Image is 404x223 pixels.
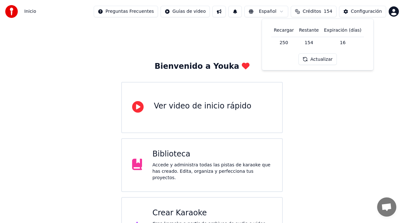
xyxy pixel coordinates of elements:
div: Configuración [351,8,382,15]
td: 16 [321,37,364,48]
button: Actualizar [298,53,337,65]
th: Restante [297,24,321,37]
button: Preguntas Frecuentes [94,6,158,17]
th: Expiración (días) [321,24,364,37]
div: Bienvenido a Youka [154,61,250,72]
td: 154 [297,37,321,48]
button: Guías de video [161,6,210,17]
div: Biblioteca [152,149,272,159]
button: Créditos154 [291,6,337,17]
nav: breadcrumb [24,8,36,15]
div: Chat abierto [377,197,396,217]
button: Configuración [339,6,386,17]
span: 154 [324,8,332,15]
td: 250 [271,37,297,48]
div: Crear Karaoke [152,208,272,218]
span: Inicio [24,8,36,15]
div: Ver video de inicio rápido [154,101,251,111]
div: Accede y administra todas las pistas de karaoke que has creado. Edita, organiza y perfecciona tus... [152,162,272,181]
span: Créditos [303,8,321,15]
img: youka [5,5,18,18]
th: Recargar [271,24,297,37]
